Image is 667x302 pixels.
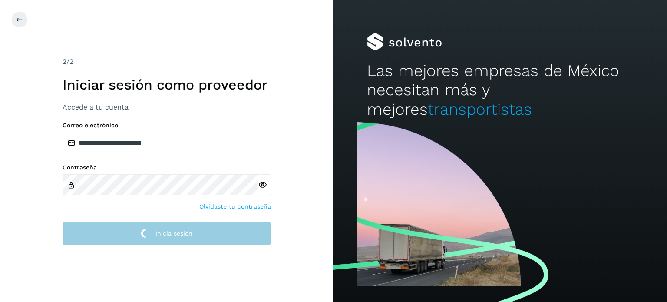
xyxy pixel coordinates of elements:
label: Contraseña [63,164,271,171]
span: transportistas [428,100,532,119]
button: Inicia sesión [63,222,271,246]
h1: Iniciar sesión como proveedor [63,76,271,93]
a: Olvidaste tu contraseña [199,202,271,211]
span: Inicia sesión [155,230,192,236]
label: Correo electrónico [63,122,271,129]
h3: Accede a tu cuenta [63,103,271,111]
h2: Las mejores empresas de México necesitan más y mejores [367,61,634,119]
span: 2 [63,57,66,66]
div: /2 [63,56,271,67]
